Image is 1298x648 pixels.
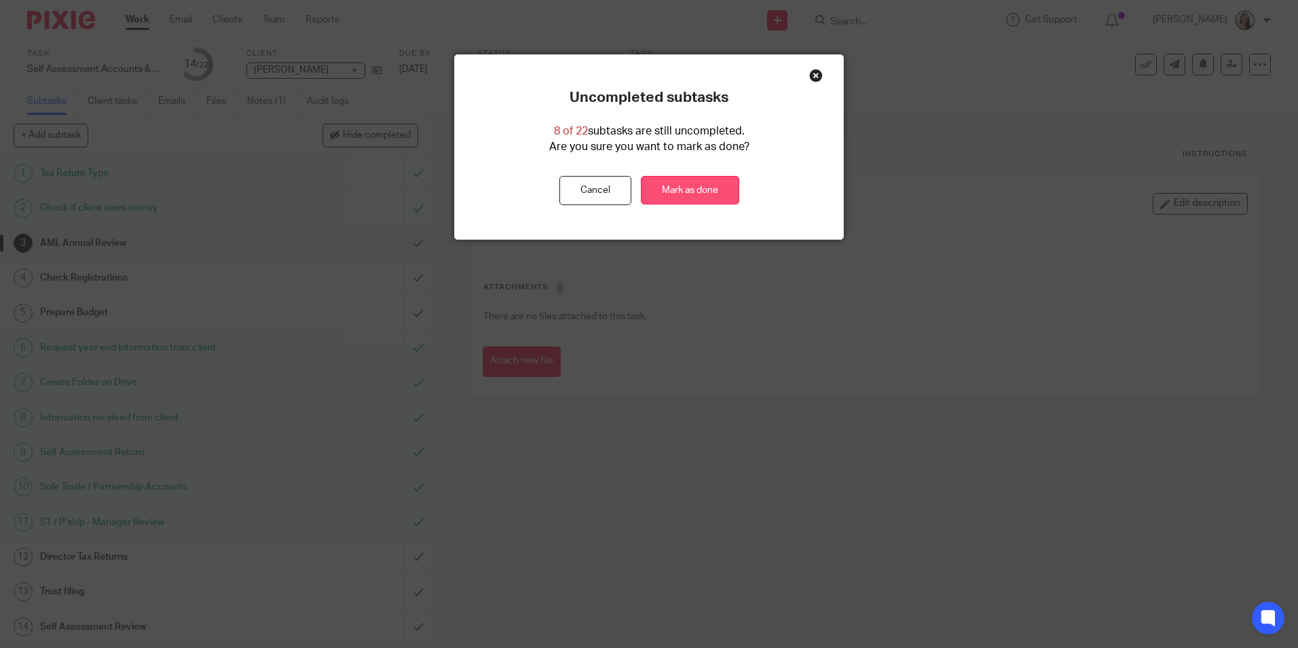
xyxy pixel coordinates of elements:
button: Cancel [559,176,631,205]
p: Uncompleted subtasks [570,89,728,107]
span: 8 of 22 [554,126,588,137]
p: subtasks are still uncompleted. [554,124,745,139]
div: Close this dialog window [809,69,823,82]
p: Are you sure you want to mark as done? [549,139,749,155]
a: Mark as done [641,176,739,205]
